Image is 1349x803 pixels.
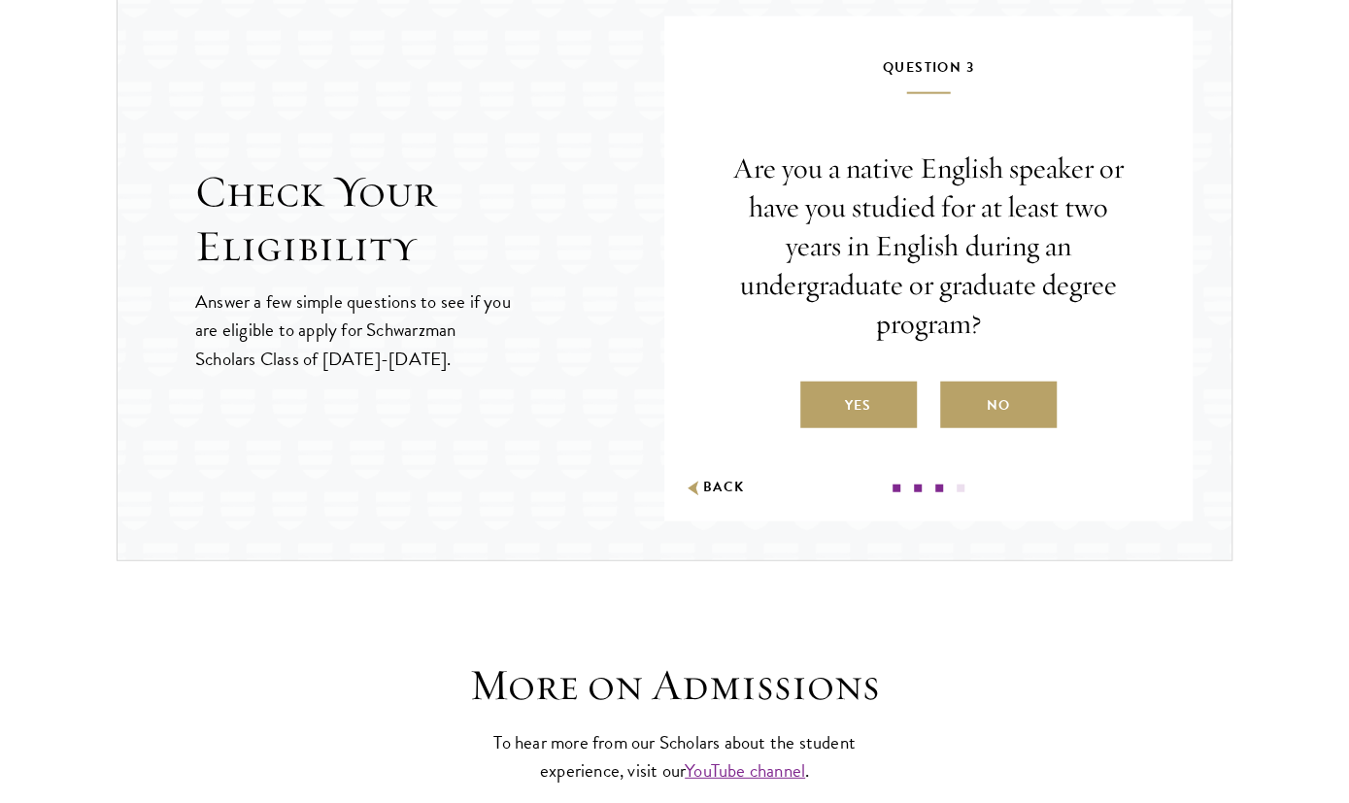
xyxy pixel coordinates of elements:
p: Answer a few simple questions to see if you are eligible to apply for Schwarzman Scholars Class o... [195,287,513,372]
label: Yes [800,382,917,428]
label: No [940,382,1057,428]
h5: Question 3 [723,55,1134,94]
h2: Check Your Eligibility [195,165,664,274]
p: To hear more from our Scholars about the student experience, visit our . [486,728,864,785]
h3: More on Admissions [374,658,976,713]
p: Are you a native English speaker or have you studied for at least two years in English during an ... [723,150,1134,343]
a: YouTube channel [685,756,805,785]
button: Back [684,478,745,498]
